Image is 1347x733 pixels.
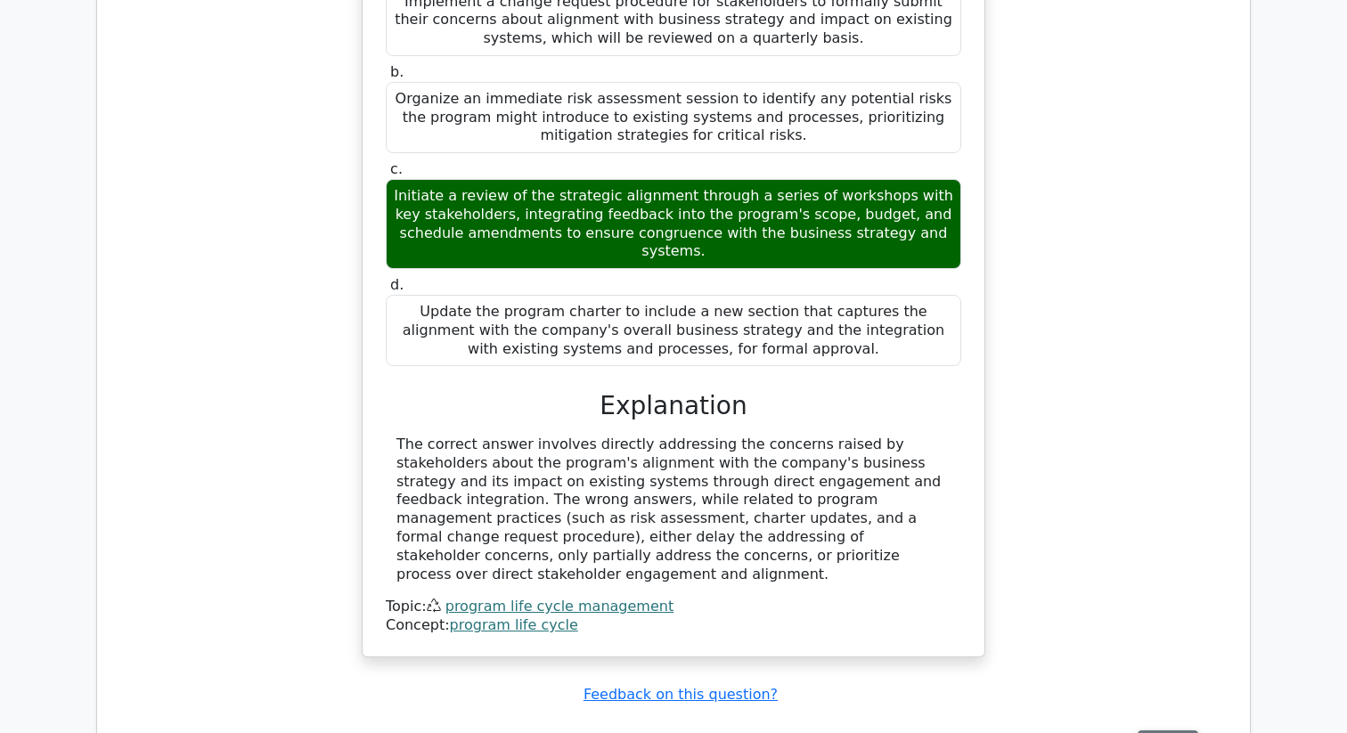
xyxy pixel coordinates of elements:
div: Topic: [386,598,961,616]
span: d. [390,276,404,293]
div: Initiate a review of the strategic alignment through a series of workshops with key stakeholders,... [386,179,961,269]
div: Concept: [386,616,961,635]
div: The correct answer involves directly addressing the concerns raised by stakeholders about the pro... [396,436,951,583]
div: Update the program charter to include a new section that captures the alignment with the company'... [386,295,961,366]
h3: Explanation [396,391,951,421]
a: program life cycle management [445,598,673,615]
span: c. [390,160,403,177]
div: Organize an immediate risk assessment session to identify any potential risks the program might i... [386,82,961,153]
a: Feedback on this question? [584,686,778,703]
a: program life cycle [450,616,578,633]
span: b. [390,63,404,80]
